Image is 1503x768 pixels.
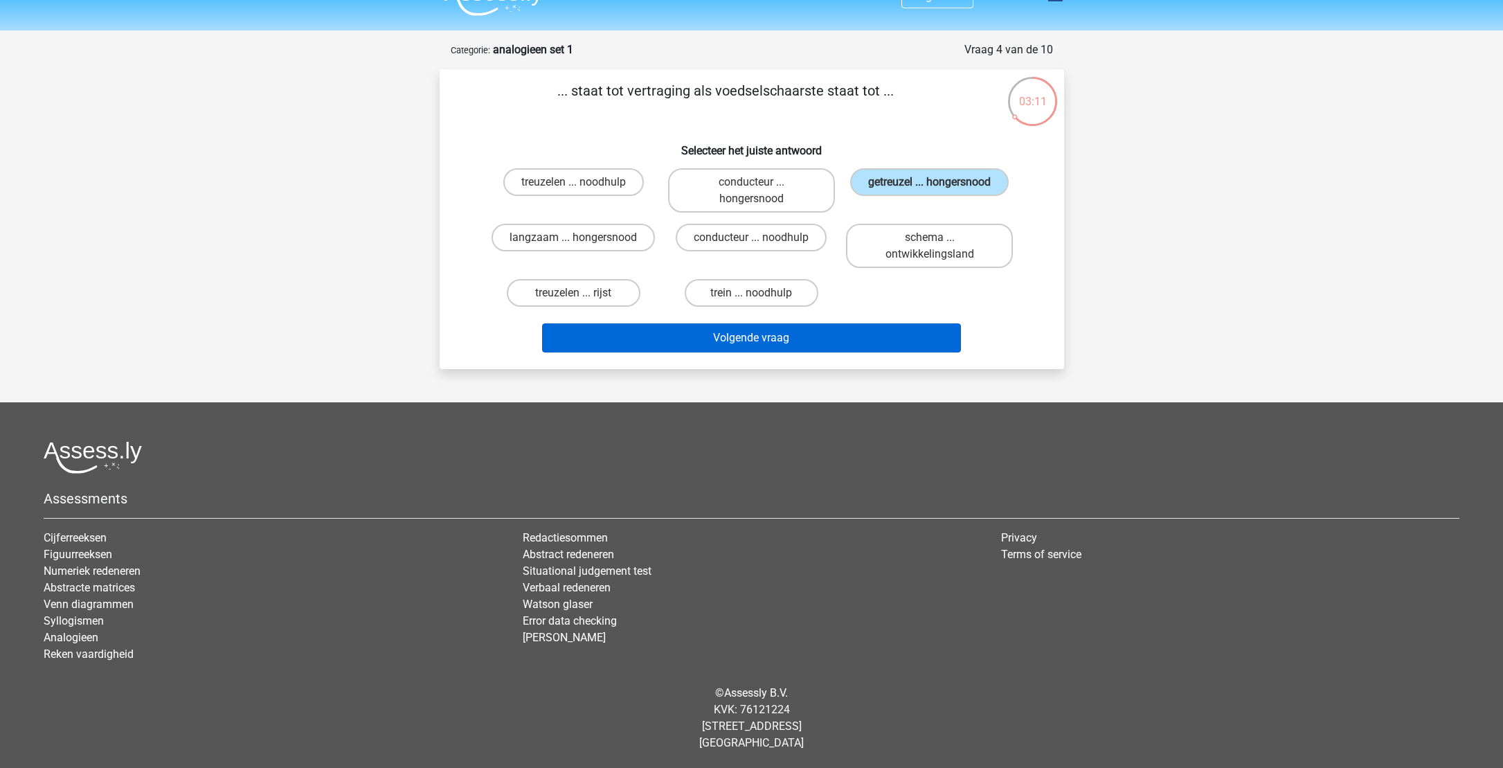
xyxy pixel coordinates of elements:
[523,581,611,594] a: Verbaal redeneren
[44,490,1459,507] h5: Assessments
[493,43,573,56] strong: analogieen set 1
[44,648,134,661] a: Reken vaardigheid
[1007,75,1059,110] div: 03:11
[44,614,104,627] a: Syllogismen
[1001,548,1081,561] a: Terms of service
[964,42,1053,58] div: Vraag 4 van de 10
[492,224,655,251] label: langzaam ... hongersnood
[724,686,788,699] a: Assessly B.V.
[451,45,490,55] small: Categorie:
[44,564,141,578] a: Numeriek redeneren
[668,168,835,213] label: conducteur ... hongersnood
[523,564,651,578] a: Situational judgement test
[44,548,112,561] a: Figuurreeksen
[44,631,98,644] a: Analogieen
[44,531,107,544] a: Cijferreeksen
[523,531,608,544] a: Redactiesommen
[33,674,1470,762] div: © KVK: 76121224 [STREET_ADDRESS] [GEOGRAPHIC_DATA]
[542,323,961,352] button: Volgende vraag
[850,168,1009,196] label: getreuzel ... hongersnood
[44,581,135,594] a: Abstracte matrices
[503,168,644,196] label: treuzelen ... noodhulp
[523,631,606,644] a: [PERSON_NAME]
[523,548,614,561] a: Abstract redeneren
[685,279,818,307] label: trein ... noodhulp
[507,279,640,307] label: treuzelen ... rijst
[44,598,134,611] a: Venn diagrammen
[462,133,1042,157] h6: Selecteer het juiste antwoord
[462,80,990,122] p: ... staat tot vertraging als voedselschaarste staat tot ...
[523,598,593,611] a: Watson glaser
[44,441,142,474] img: Assessly logo
[846,224,1013,268] label: schema ... ontwikkelingsland
[1001,531,1037,544] a: Privacy
[676,224,827,251] label: conducteur ... noodhulp
[523,614,617,627] a: Error data checking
